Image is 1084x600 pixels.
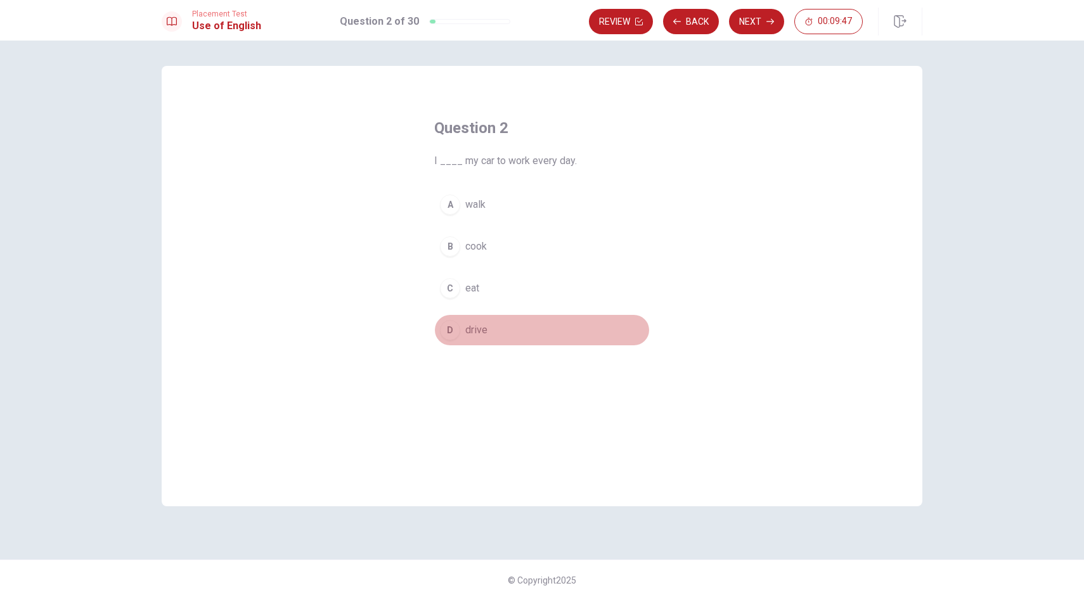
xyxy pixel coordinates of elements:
[434,189,650,220] button: Awalk
[508,575,576,585] span: © Copyright 2025
[192,10,261,18] span: Placement Test
[729,9,784,34] button: Next
[434,231,650,262] button: Bcook
[434,153,650,169] span: I ____ my car to work every day.
[434,272,650,304] button: Ceat
[818,16,852,27] span: 00:09:47
[340,14,419,29] h1: Question 2 of 30
[465,322,487,338] span: drive
[440,236,460,257] div: B
[465,197,486,212] span: walk
[794,9,863,34] button: 00:09:47
[434,314,650,346] button: Ddrive
[192,18,261,34] h1: Use of English
[434,118,650,138] h4: Question 2
[663,9,719,34] button: Back
[465,281,479,296] span: eat
[465,239,487,254] span: cook
[589,9,653,34] button: Review
[440,320,460,340] div: D
[440,195,460,215] div: A
[440,278,460,298] div: C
